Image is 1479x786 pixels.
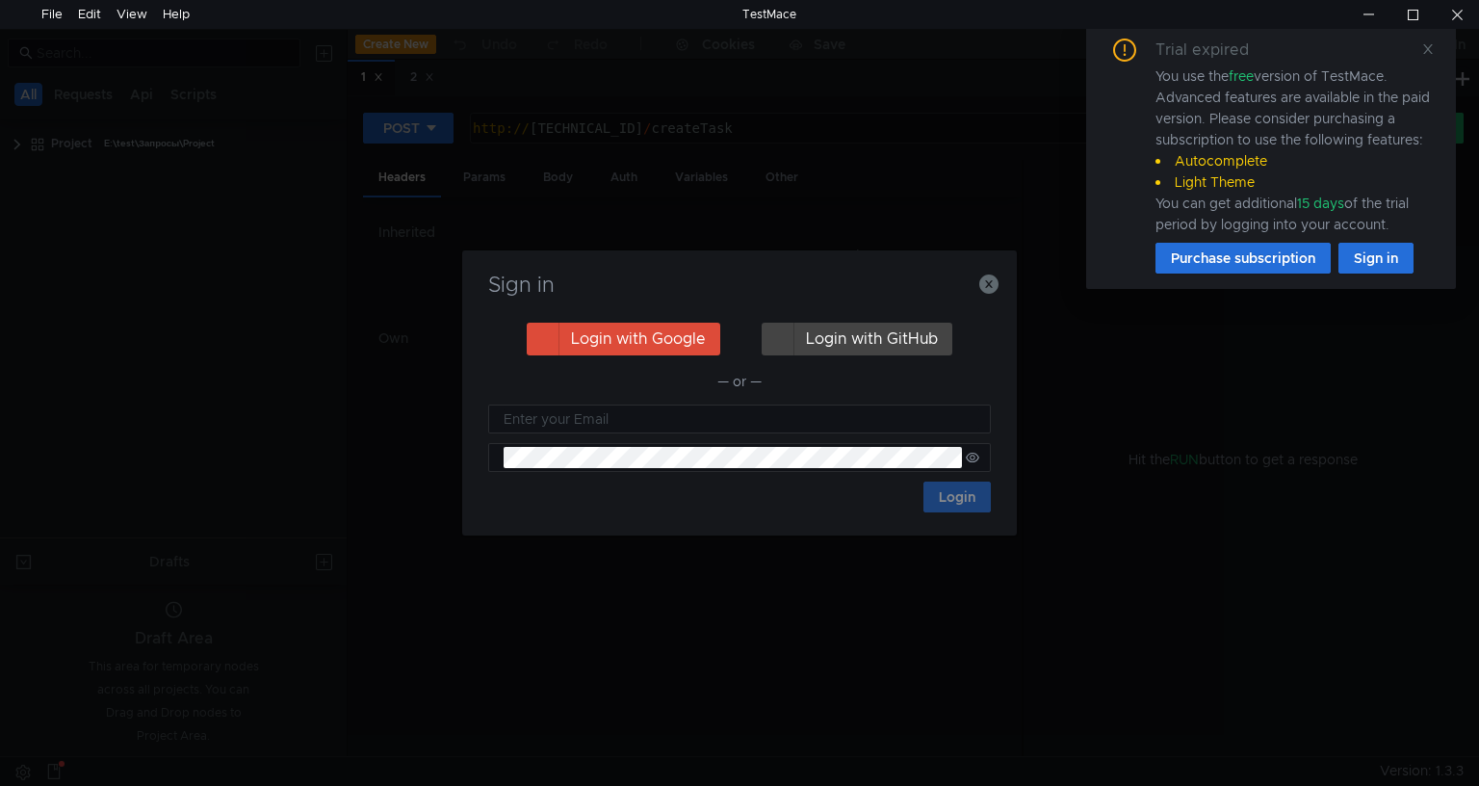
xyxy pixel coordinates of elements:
li: Autocomplete [1155,150,1433,171]
h3: Sign in [485,274,994,297]
div: You can get additional of the trial period by logging into your account. [1155,193,1433,235]
span: 15 days [1297,195,1344,212]
li: Light Theme [1155,171,1433,193]
input: Enter your Email [504,408,979,430]
div: You use the version of TestMace. Advanced features are available in the paid version. Please cons... [1155,65,1433,235]
span: free [1229,67,1254,85]
div: Trial expired [1155,39,1272,62]
button: Login with GitHub [762,323,952,355]
div: — or — [488,370,991,393]
button: Sign in [1338,243,1414,274]
button: Login with Google [527,323,720,355]
button: Purchase subscription [1155,243,1331,274]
